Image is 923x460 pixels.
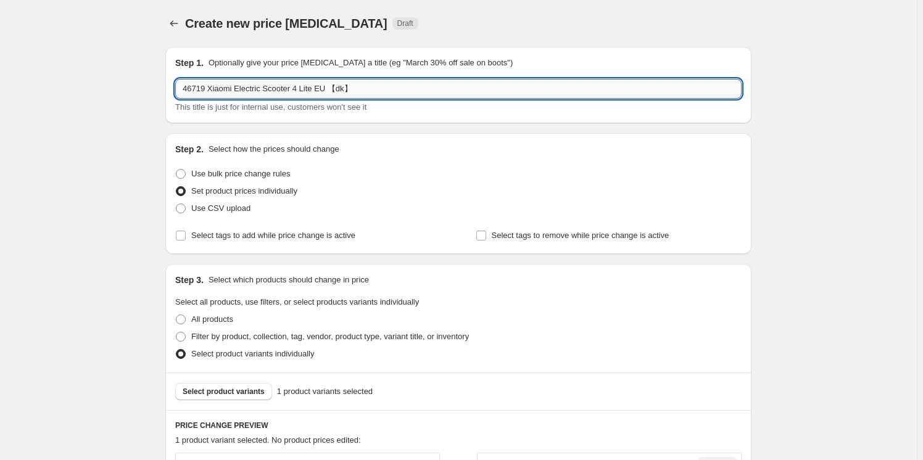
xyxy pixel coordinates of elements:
[191,349,314,358] span: Select product variants individually
[397,18,413,28] span: Draft
[191,231,355,240] span: Select tags to add while price change is active
[175,421,742,430] h6: PRICE CHANGE PREVIEW
[209,143,339,155] p: Select how the prices should change
[185,17,387,30] span: Create new price [MEDICAL_DATA]
[191,169,290,178] span: Use bulk price change rules
[175,102,366,112] span: This title is just for internal use, customers won't see it
[183,387,265,396] span: Select product variants
[277,385,373,398] span: 1 product variants selected
[175,274,204,286] h2: Step 3.
[165,15,183,32] button: Price change jobs
[492,231,669,240] span: Select tags to remove while price change is active
[175,143,204,155] h2: Step 2.
[191,332,469,341] span: Filter by product, collection, tag, vendor, product type, variant title, or inventory
[175,79,742,99] input: 30% off holiday sale
[175,383,272,400] button: Select product variants
[209,274,369,286] p: Select which products should change in price
[191,186,297,195] span: Set product prices individually
[191,314,233,324] span: All products
[175,57,204,69] h2: Step 1.
[209,57,513,69] p: Optionally give your price [MEDICAL_DATA] a title (eg "March 30% off sale on boots")
[175,435,361,445] span: 1 product variant selected. No product prices edited:
[175,297,419,306] span: Select all products, use filters, or select products variants individually
[191,203,250,213] span: Use CSV upload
